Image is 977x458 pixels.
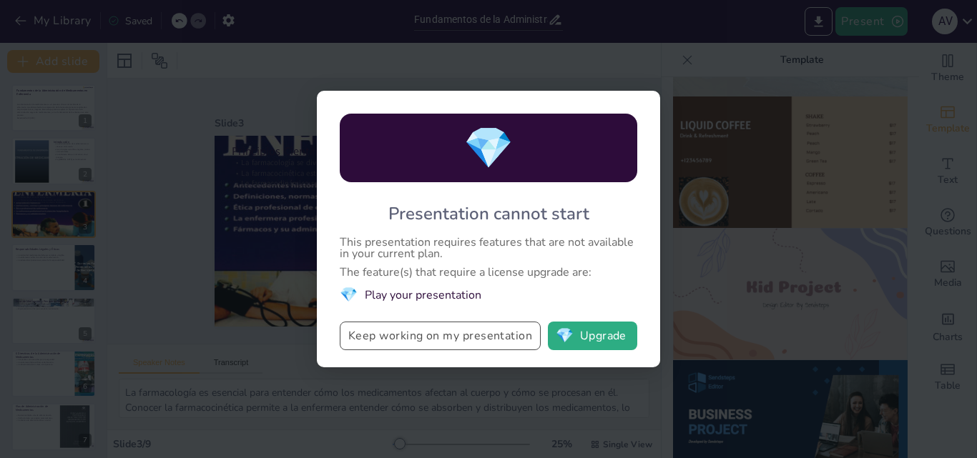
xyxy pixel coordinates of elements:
[556,329,574,343] span: diamond
[340,285,637,304] li: Play your presentation
[463,121,514,176] span: diamond
[388,202,589,225] div: Presentation cannot start
[340,322,541,350] button: Keep working on my presentation
[548,322,637,350] button: diamondUpgrade
[340,267,637,278] div: The feature(s) that require a license upgrade are:
[340,285,358,304] span: diamond
[340,237,637,259] div: This presentation requires features that are not available in your current plan.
